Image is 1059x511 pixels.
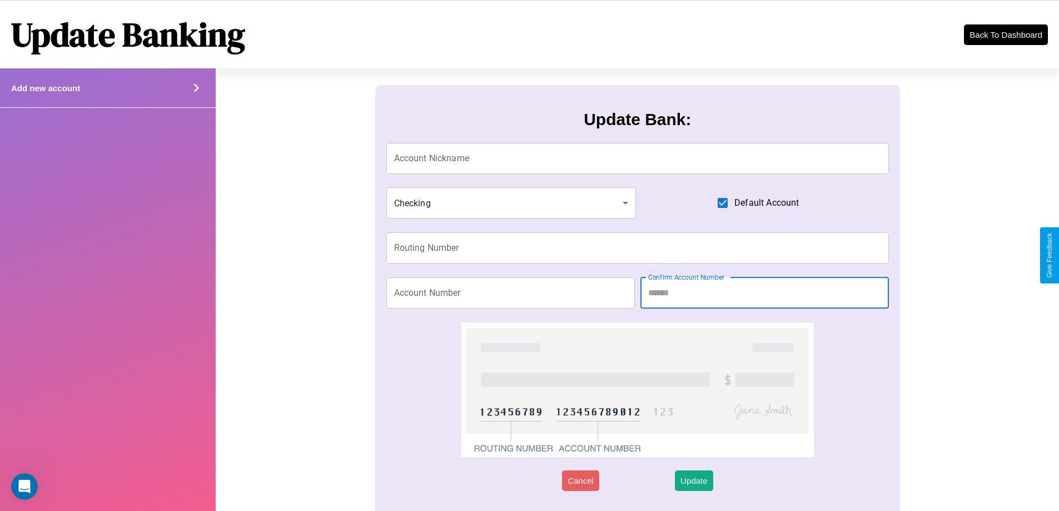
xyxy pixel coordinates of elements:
[461,323,813,457] img: check
[648,272,724,282] label: Confirm Account Number
[11,12,245,57] h1: Update Banking
[11,473,38,500] iframe: Intercom live chat
[964,24,1048,45] button: Back To Dashboard
[386,187,637,219] div: Checking
[734,196,799,210] span: Default Account
[584,110,691,129] h3: Update Bank:
[675,470,713,491] button: Update
[11,83,80,93] h4: Add new account
[1046,233,1053,278] div: Give Feedback
[562,470,599,491] button: Cancel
